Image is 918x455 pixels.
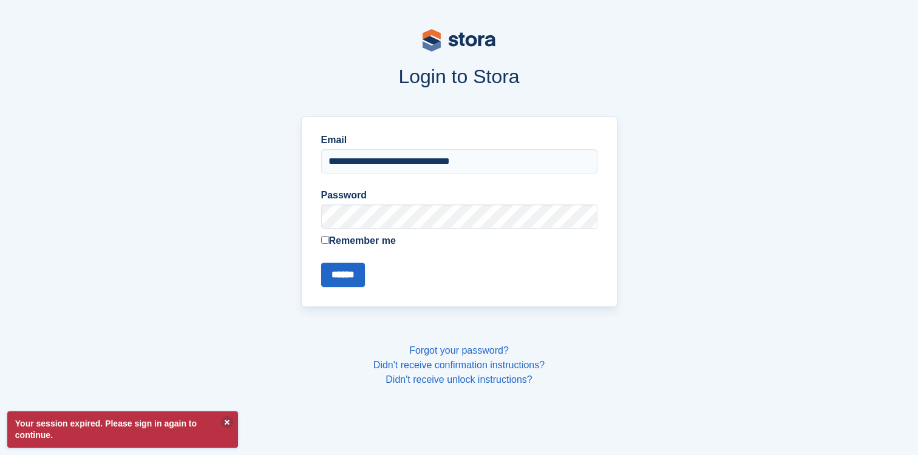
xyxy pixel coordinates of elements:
[409,345,509,356] a: Forgot your password?
[386,374,532,385] a: Didn't receive unlock instructions?
[423,29,495,52] img: stora-logo-53a41332b3708ae10de48c4981b4e9114cc0af31d8433b30ea865607fb682f29.svg
[321,234,597,248] label: Remember me
[321,236,329,244] input: Remember me
[373,360,545,370] a: Didn't receive confirmation instructions?
[321,133,597,147] label: Email
[321,188,597,203] label: Password
[7,411,238,448] p: Your session expired. Please sign in again to continue.
[69,66,849,87] h1: Login to Stora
